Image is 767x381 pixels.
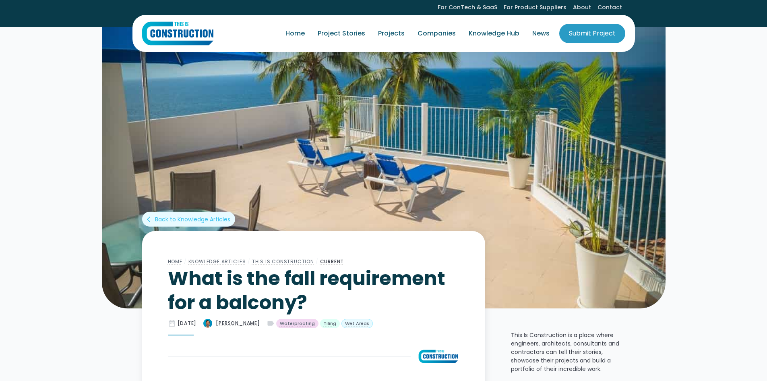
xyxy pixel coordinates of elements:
[314,257,320,266] div: /
[168,258,182,265] a: Home
[147,215,153,223] div: arrow_back_ios
[311,22,372,45] a: Project Stories
[511,331,625,373] p: This Is Construction is a place where engineers, architects, consultants and contractors can tell...
[324,320,336,327] div: Tiling
[279,22,311,45] a: Home
[252,258,314,265] a: This Is Construction
[182,257,188,266] div: /
[178,320,197,327] div: [DATE]
[267,319,275,327] div: label
[203,319,213,328] img: What is the fall requirement for a balcony?
[417,348,459,364] img: What is the fall requirement for a balcony?
[559,24,625,43] a: Submit Project
[280,320,315,327] div: Waterproofing
[168,266,459,315] h1: What is the fall requirement for a balcony?
[372,22,411,45] a: Projects
[569,29,616,38] div: Submit Project
[320,258,344,265] a: Current
[168,319,176,327] div: date_range
[155,215,230,223] div: Back to Knowledge Articles
[203,319,260,328] a: [PERSON_NAME]
[345,320,369,327] div: Wet Areas
[341,319,373,329] a: Wet Areas
[462,22,526,45] a: Knowledge Hub
[102,26,666,308] img: What is the fall requirement for a balcony?
[216,320,260,327] div: [PERSON_NAME]
[246,257,252,266] div: /
[142,21,213,46] img: This Is Construction Logo
[411,22,462,45] a: Companies
[320,319,340,329] a: Tiling
[188,258,246,265] a: Knowledge Articles
[526,22,556,45] a: News
[142,212,235,227] a: arrow_back_iosBack to Knowledge Articles
[276,319,318,329] a: Waterproofing
[142,21,213,46] a: home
